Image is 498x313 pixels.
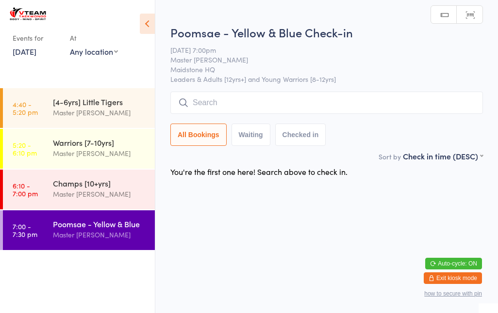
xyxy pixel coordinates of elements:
div: Check in time (DESC) [403,151,483,161]
button: Checked in [275,124,326,146]
input: Search [170,92,483,114]
div: At [70,30,118,46]
div: Warriors [7-10yrs] [53,137,147,148]
span: [DATE] 7:00pm [170,45,468,55]
div: Master [PERSON_NAME] [53,148,147,159]
a: [DATE] [13,46,36,57]
img: VTEAM Martial Arts [10,7,46,20]
div: Poomsae - Yellow & Blue [53,219,147,229]
a: 4:40 -5:20 pm[4-6yrs] Little TigersMaster [PERSON_NAME] [3,88,155,128]
a: 6:10 -7:00 pmChamps [10+yrs]Master [PERSON_NAME] [3,170,155,209]
button: Auto-cycle: ON [425,258,482,269]
div: You're the first one here! Search above to check in. [170,166,348,177]
a: 5:20 -6:10 pmWarriors [7-10yrs]Master [PERSON_NAME] [3,129,155,169]
label: Sort by [379,152,401,161]
div: Champs [10+yrs] [53,178,147,188]
button: Waiting [232,124,270,146]
span: Master [PERSON_NAME] [170,55,468,64]
h2: Poomsae - Yellow & Blue Check-in [170,24,483,40]
span: Maidstone HQ [170,64,468,74]
time: 5:20 - 6:10 pm [13,141,37,156]
time: 7:00 - 7:30 pm [13,222,37,238]
button: how to secure with pin [424,290,482,297]
button: Exit kiosk mode [424,272,482,284]
div: Master [PERSON_NAME] [53,107,147,118]
div: Any location [70,46,118,57]
a: 7:00 -7:30 pmPoomsae - Yellow & BlueMaster [PERSON_NAME] [3,210,155,250]
div: Master [PERSON_NAME] [53,229,147,240]
div: Events for [13,30,60,46]
div: Master [PERSON_NAME] [53,188,147,200]
time: 4:40 - 5:20 pm [13,100,38,116]
time: 6:10 - 7:00 pm [13,182,38,197]
span: Leaders & Adults [12yrs+] and Young Warriors [8-12yrs] [170,74,483,84]
div: [4-6yrs] Little Tigers [53,96,147,107]
button: All Bookings [170,124,227,146]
